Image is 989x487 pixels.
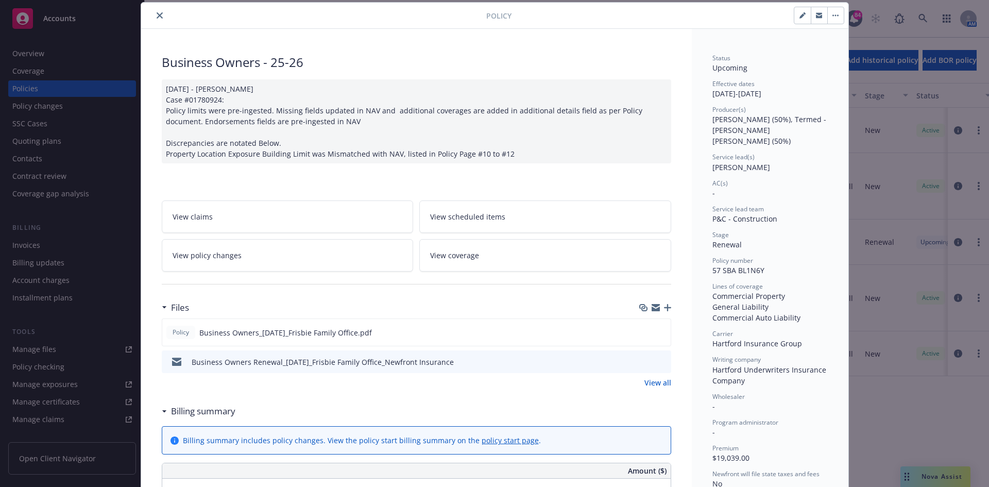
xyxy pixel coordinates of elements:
span: Amount ($) [628,465,667,476]
span: P&C - Construction [712,214,777,224]
span: $19,039.00 [712,453,749,463]
span: Renewal [712,240,742,249]
span: Lines of coverage [712,282,763,291]
span: Program administrator [712,418,778,427]
div: Billing summary includes policy changes. View the policy start billing summary on the . [183,435,541,446]
div: Files [162,301,189,314]
div: Business Owners Renewal_[DATE]_Frisbie Family Office_Newfront Insurance [192,357,454,367]
span: Service lead team [712,205,764,213]
span: 57 SBA BL1N6Y [712,265,764,275]
h3: Files [171,301,189,314]
span: View policy changes [173,250,242,261]
a: policy start page [482,435,539,445]
span: Effective dates [712,79,755,88]
span: [PERSON_NAME] [712,162,770,172]
div: General Liability [712,301,828,312]
a: View coverage [419,239,671,272]
span: View coverage [430,250,479,261]
span: Newfront will file state taxes and fees [712,469,820,478]
span: [PERSON_NAME] (50%), Termed - [PERSON_NAME] [PERSON_NAME] (50%) [712,114,828,146]
span: Writing company [712,355,761,364]
a: View scheduled items [419,200,671,233]
div: Billing summary [162,405,235,418]
span: Policy [170,328,191,337]
div: Commercial Auto Liability [712,312,828,323]
span: Premium [712,444,739,452]
span: Policy [486,10,511,21]
button: download file [641,327,649,338]
a: View policy changes [162,239,414,272]
button: download file [641,357,650,367]
span: Stage [712,230,729,239]
button: preview file [658,357,667,367]
span: - [712,427,715,437]
a: View claims [162,200,414,233]
div: [DATE] - [PERSON_NAME] Case #01780924: Policy limits were pre-ingested. Missing fields updated in... [162,79,671,163]
span: - [712,188,715,198]
span: Hartford Underwriters Insurance Company [712,365,828,385]
a: View all [644,377,671,388]
span: Hartford Insurance Group [712,339,802,348]
span: Carrier [712,329,733,338]
span: AC(s) [712,179,728,188]
span: Wholesaler [712,392,745,401]
span: Policy number [712,256,753,265]
div: Commercial Property [712,291,828,301]
span: View scheduled items [430,211,505,222]
span: - [712,401,715,411]
span: Business Owners_[DATE]_Frisbie Family Office.pdf [199,327,372,338]
span: Status [712,54,730,62]
span: Producer(s) [712,105,746,114]
div: [DATE] - [DATE] [712,79,828,99]
span: View claims [173,211,213,222]
button: preview file [657,327,667,338]
div: Business Owners - 25-26 [162,54,671,71]
button: close [154,9,166,22]
span: Upcoming [712,63,747,73]
span: Service lead(s) [712,153,755,161]
h3: Billing summary [171,405,235,418]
